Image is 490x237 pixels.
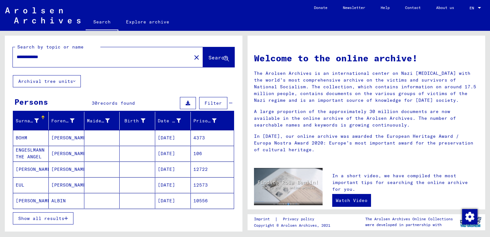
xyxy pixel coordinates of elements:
[469,6,477,10] span: EN
[155,193,191,208] mat-cell: [DATE]
[92,100,97,106] span: 30
[16,116,48,126] div: Surname
[13,212,73,224] button: Show all results
[254,168,323,205] img: video.jpg
[199,97,227,109] button: Filter
[14,96,48,108] div: Persons
[5,7,80,23] img: Arolsen_neg.svg
[13,112,49,130] mat-header-cell: Nachname
[51,116,84,126] div: Forename
[122,116,155,126] div: Birth
[191,130,234,145] mat-cell: 4373
[254,108,479,128] p: A large proportion of the approximately 30 million documents are now available in the online arch...
[49,146,84,161] mat-cell: [PERSON_NAME]
[155,177,191,193] mat-cell: [DATE]
[254,70,479,104] p: The Arolsen Archives is an international center on Nazi [MEDICAL_DATA] with the world's most comp...
[191,193,234,208] mat-cell: 10556
[49,112,84,130] mat-header-cell: Vorname
[120,112,155,130] mat-header-cell: Geburt‏
[191,112,234,130] mat-header-cell: Prisoner #
[254,216,275,223] a: Imprint
[191,146,234,161] mat-cell: 106
[13,193,49,208] mat-cell: [PERSON_NAME]
[49,162,84,177] mat-cell: [PERSON_NAME]
[254,133,479,153] p: In [DATE], our online archive was awarded the European Heritage Award / Europa Nostra Award 2020:...
[87,118,119,124] font: Maiden name
[332,194,371,207] a: Watch Video
[193,118,222,124] font: Prisoner #
[332,172,479,193] p: In a short video, we have compiled the most important tips for searching the online archive for you.
[18,78,73,84] font: Archival tree units
[191,162,234,177] mat-cell: 12722
[462,209,477,224] img: Change consent
[155,112,191,130] mat-header-cell: Geburtsdatum
[365,222,453,228] p: were developed in partnership with
[97,100,135,106] span: records found
[49,177,84,193] mat-cell: [PERSON_NAME]
[462,209,477,224] div: Change consent
[13,146,49,161] mat-cell: THE ENGESLMANN THE ANGEL MAN
[190,51,203,64] button: Clear
[193,116,226,126] div: Prisoner #
[13,177,49,193] mat-cell: EUL
[13,130,49,145] mat-cell: BOHM
[365,216,453,222] p: The Arolsen Archives Online Collections
[16,118,36,124] font: Surname
[158,116,190,126] div: Date of birth
[208,54,228,61] span: Search
[84,112,120,130] mat-header-cell: Geburtsname
[51,118,74,124] font: Forename
[49,193,84,208] mat-cell: ALBIN
[459,214,483,230] img: yv_logo.png
[124,118,139,124] font: Birth
[13,75,81,87] button: Archival tree units
[205,100,222,106] span: Filter
[155,146,191,161] mat-cell: [DATE]
[18,215,64,221] span: Show all results
[158,118,195,124] font: Date of birth
[254,51,479,65] h1: Welcome to the online archive!
[155,162,191,177] mat-cell: [DATE]
[191,177,234,193] mat-cell: 12573
[49,130,84,145] mat-cell: [PERSON_NAME]
[17,44,84,50] mat-label: Search by topic or name
[87,116,120,126] div: Maiden name
[254,223,330,228] p: Copyright © Arolsen Archives, 2021
[278,216,322,223] a: Privacy policy
[203,47,234,67] button: Search
[118,14,177,30] a: Explore archive
[275,216,278,223] font: |
[13,162,49,177] mat-cell: [PERSON_NAME]
[193,54,200,61] mat-icon: close
[86,14,118,31] a: Search
[155,130,191,145] mat-cell: [DATE]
